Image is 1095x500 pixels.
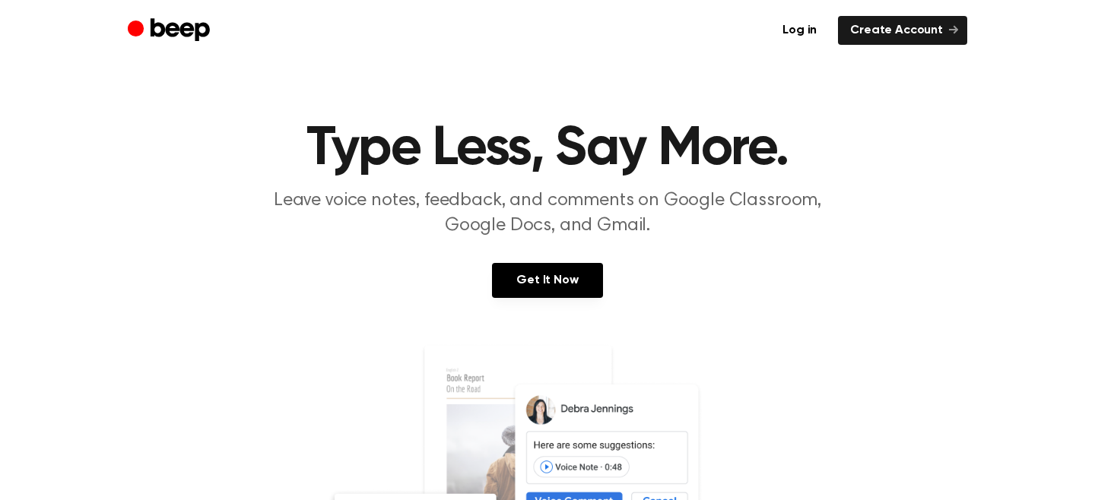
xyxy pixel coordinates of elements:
[255,188,839,239] p: Leave voice notes, feedback, and comments on Google Classroom, Google Docs, and Gmail.
[158,122,937,176] h1: Type Less, Say More.
[128,16,214,46] a: Beep
[838,16,967,45] a: Create Account
[770,16,829,45] a: Log in
[492,263,602,298] a: Get It Now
